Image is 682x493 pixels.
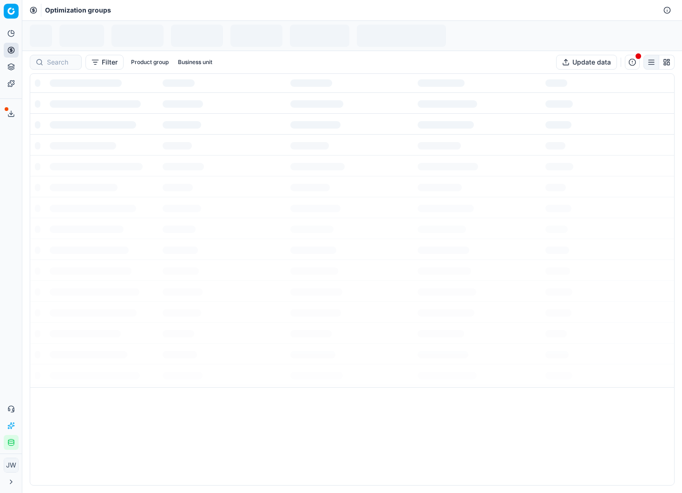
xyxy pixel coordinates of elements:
[4,458,19,473] button: JW
[45,6,111,15] nav: breadcrumb
[174,57,216,68] button: Business unit
[4,458,18,472] span: JW
[127,57,172,68] button: Product group
[85,55,124,70] button: Filter
[556,55,617,70] button: Update data
[45,6,111,15] span: Optimization groups
[47,58,76,67] input: Search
